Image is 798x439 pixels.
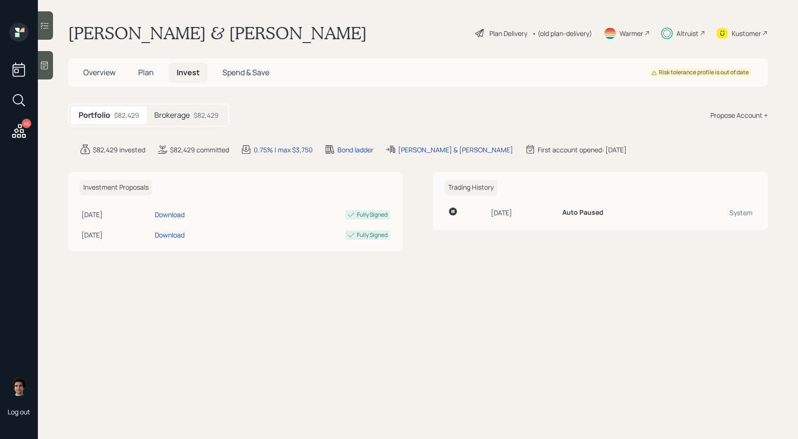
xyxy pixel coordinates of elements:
div: First account opened: [DATE] [538,145,627,155]
img: harrison-schaefer-headshot-2.png [9,377,28,396]
div: Propose Account + [710,110,768,120]
h5: Portfolio [79,111,110,120]
div: Download [155,230,185,240]
div: $82,429 [194,110,219,120]
span: Invest [177,67,200,78]
span: Plan [138,67,154,78]
div: Plan Delivery [489,28,527,38]
div: 46 [22,119,31,128]
div: Fully Signed [357,211,388,219]
div: [PERSON_NAME] & [PERSON_NAME] [398,145,513,155]
div: $82,429 committed [170,145,229,155]
span: Overview [83,67,115,78]
h6: Auto Paused [562,209,603,217]
div: Warmer [620,28,643,38]
div: [DATE] [81,230,151,240]
div: Fully Signed [357,231,388,239]
div: $82,429 [114,110,139,120]
div: Kustomer [732,28,761,38]
div: Altruist [676,28,699,38]
div: [DATE] [81,210,151,219]
div: Log out [8,407,30,416]
div: Risk tolerance profile is out of date [651,69,749,77]
h6: Investment Proposals [80,180,152,195]
div: Bond ladder [337,145,373,155]
h1: [PERSON_NAME] & [PERSON_NAME] [68,23,367,44]
div: [DATE] [491,208,555,218]
div: $82,429 invested [93,145,145,155]
span: Spend & Save [222,67,269,78]
div: Download [155,210,185,219]
h5: Brokerage [154,111,190,120]
div: • (old plan-delivery) [532,28,592,38]
div: 0.75% | max $3,750 [254,145,313,155]
h6: Trading History [444,180,497,195]
div: System [683,208,753,218]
